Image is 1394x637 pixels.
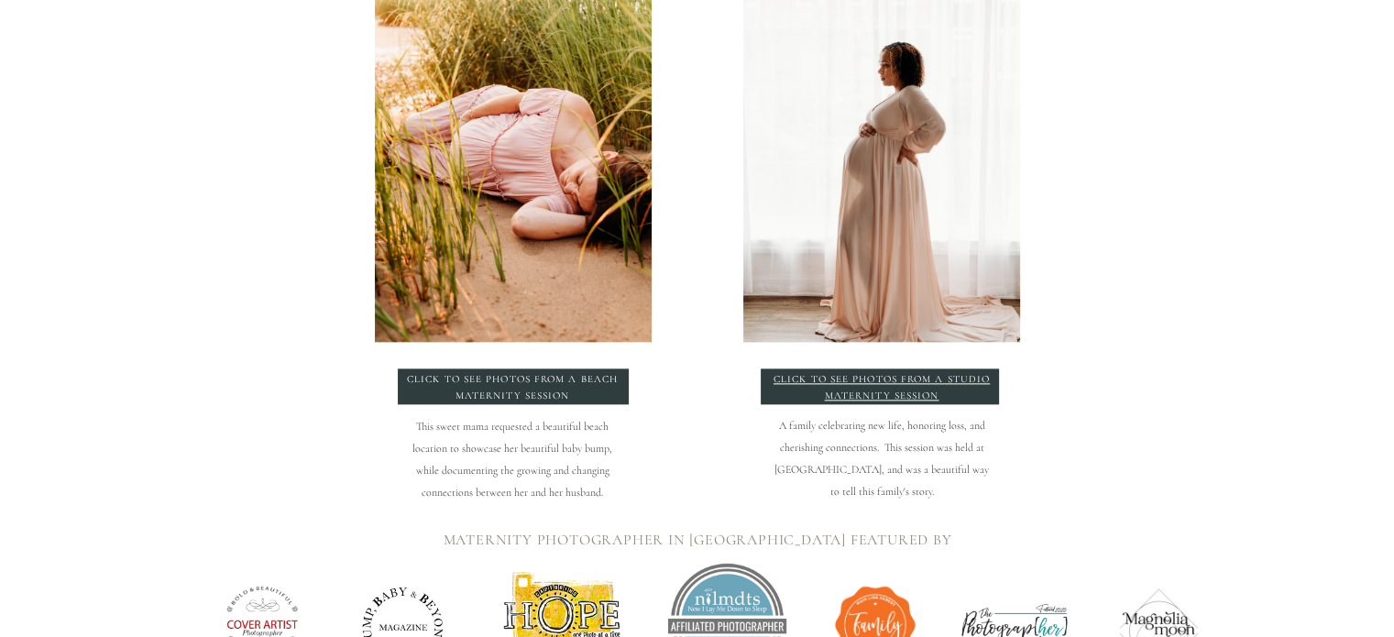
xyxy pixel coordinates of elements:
[390,532,1005,549] h3: Maternity Photographer In [GEOGRAPHIC_DATA] Featured By
[402,415,623,502] p: This sweet mama requested a beautiful beach location to showcase her beautiful baby bump, while d...
[402,371,623,404] a: click to see photos from a Beach maternity Session
[772,414,993,501] p: A family celebrating new life, honoring loss, and cherishing connections. This session was held a...
[772,371,993,399] a: click to see photos from a studio maternity session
